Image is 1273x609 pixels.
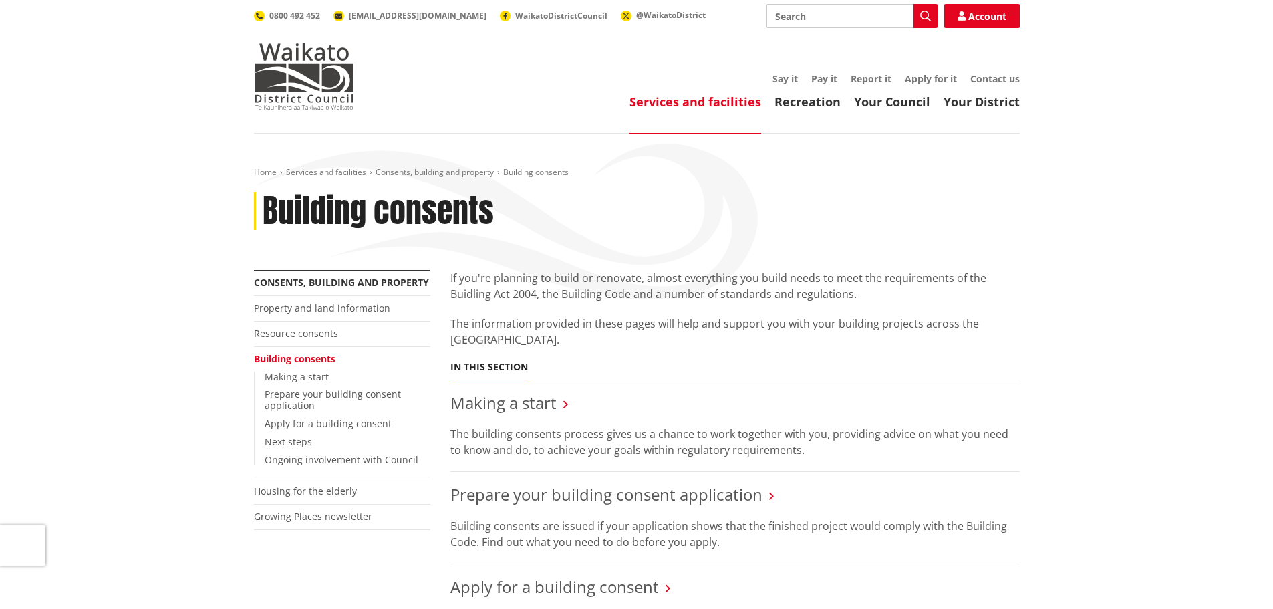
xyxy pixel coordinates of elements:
[774,94,841,110] a: Recreation
[450,392,557,414] a: Making a start
[500,10,607,21] a: WaikatoDistrictCouncil
[254,166,277,178] a: Home
[450,270,1020,302] p: If you're planning to build or renovate, almost everything you build needs to meet the requiremen...
[636,9,706,21] span: @WaikatoDistrict
[450,362,528,373] h5: In this section
[263,192,494,231] h1: Building consents
[265,388,401,412] a: Prepare your building consent application
[254,301,390,314] a: Property and land information
[254,485,357,497] a: Housing for the elderly
[905,72,957,85] a: Apply for it
[269,10,320,21] span: 0800 492 452
[450,483,762,505] a: Prepare your building consent application
[265,435,312,448] a: Next steps
[265,417,392,430] a: Apply for a building consent
[944,4,1020,28] a: Account
[450,316,1020,348] p: The information provided in these pages will help and support you with your building projects acr...
[254,10,320,21] a: 0800 492 452
[254,276,429,289] a: Consents, building and property
[265,453,418,466] a: Ongoing involvement with Council
[970,72,1020,85] a: Contact us
[450,426,1020,458] p: The building consents process gives us a chance to work together with you, providing advice on wh...
[254,510,372,523] a: Growing Places newsletter
[854,94,930,110] a: Your Council
[503,166,569,178] span: Building consents
[766,4,938,28] input: Search input
[621,9,706,21] a: @WaikatoDistrict
[772,72,798,85] a: Say it
[254,327,338,340] a: Resource consents
[811,72,837,85] a: Pay it
[254,43,354,110] img: Waikato District Council - Te Kaunihera aa Takiwaa o Waikato
[286,166,366,178] a: Services and facilities
[450,518,1020,550] p: Building consents are issued if your application shows that the finished project would comply wit...
[629,94,761,110] a: Services and facilities
[450,576,659,598] a: Apply for a building consent
[515,10,607,21] span: WaikatoDistrictCouncil
[944,94,1020,110] a: Your District
[851,72,891,85] a: Report it
[376,166,494,178] a: Consents, building and property
[349,10,486,21] span: [EMAIL_ADDRESS][DOMAIN_NAME]
[254,352,335,365] a: Building consents
[265,370,329,383] a: Making a start
[333,10,486,21] a: [EMAIL_ADDRESS][DOMAIN_NAME]
[254,167,1020,178] nav: breadcrumb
